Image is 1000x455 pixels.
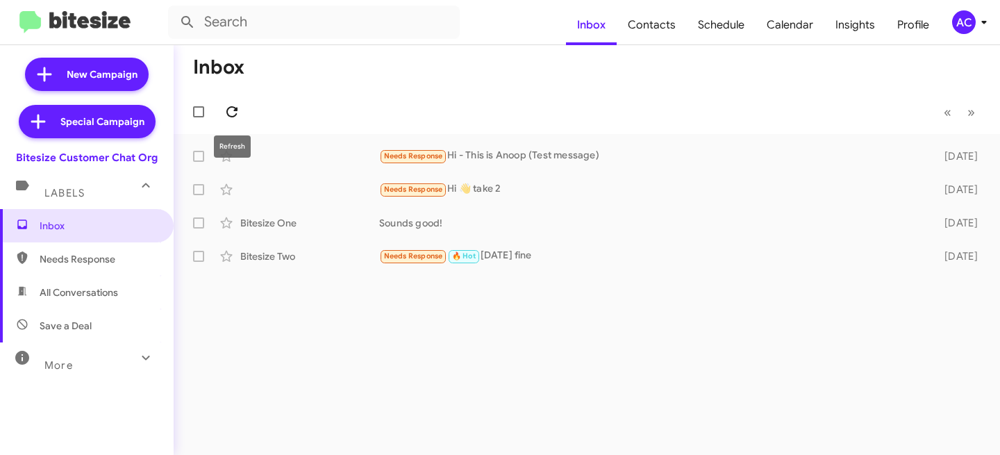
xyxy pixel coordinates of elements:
[928,149,989,163] div: [DATE]
[25,58,149,91] a: New Campaign
[617,5,687,45] a: Contacts
[687,5,756,45] a: Schedule
[384,251,443,260] span: Needs Response
[944,104,951,121] span: «
[19,105,156,138] a: Special Campaign
[379,181,928,197] div: Hi 👋 take 2
[16,151,158,165] div: Bitesize Customer Chat Org
[40,286,118,299] span: All Conversations
[967,104,975,121] span: »
[67,67,137,81] span: New Campaign
[959,98,983,126] button: Next
[384,151,443,160] span: Needs Response
[384,185,443,194] span: Needs Response
[824,5,886,45] a: Insights
[940,10,985,34] button: AC
[44,187,85,199] span: Labels
[40,219,158,233] span: Inbox
[44,359,73,372] span: More
[379,248,928,264] div: [DATE] fine
[240,249,379,263] div: Bitesize Two
[168,6,460,39] input: Search
[214,135,251,158] div: Refresh
[952,10,976,34] div: AC
[566,5,617,45] a: Inbox
[193,56,244,78] h1: Inbox
[928,183,989,197] div: [DATE]
[379,148,928,164] div: Hi - This is Anoop (Test message)
[379,216,928,230] div: Sounds good!
[935,98,960,126] button: Previous
[240,216,379,230] div: Bitesize One
[452,251,476,260] span: 🔥 Hot
[756,5,824,45] a: Calendar
[40,319,92,333] span: Save a Deal
[60,115,144,129] span: Special Campaign
[886,5,940,45] a: Profile
[928,216,989,230] div: [DATE]
[928,249,989,263] div: [DATE]
[40,252,158,266] span: Needs Response
[936,98,983,126] nav: Page navigation example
